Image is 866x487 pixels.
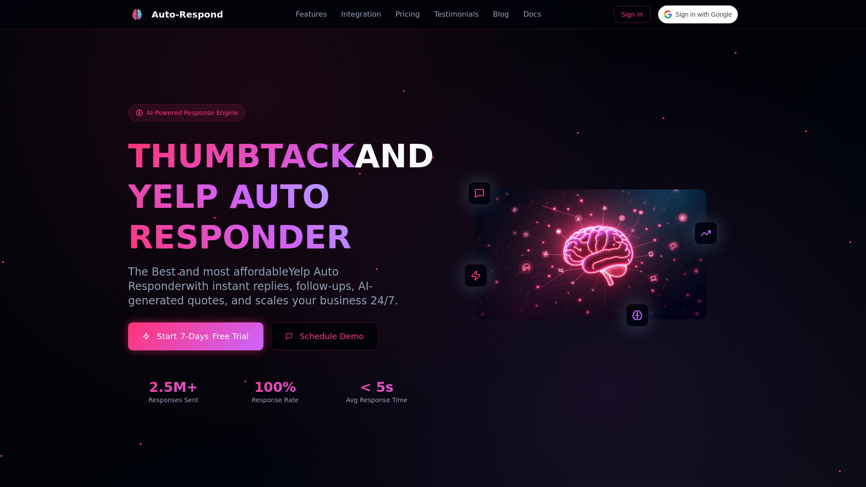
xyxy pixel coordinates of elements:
img: AI Neural Network Brain [475,189,706,319]
div: < 5s [332,379,422,395]
a: Pricing [396,9,420,20]
img: Auto-Respond Logo [132,9,143,20]
a: Docs [523,9,541,20]
span: 7-Days [180,330,209,343]
div: Avg Response Time [332,395,422,404]
span: THUMBTACK [128,137,355,175]
a: Blog [493,9,509,20]
span: Yelp Auto Responder [128,266,339,293]
div: Sign in with Google [658,5,738,23]
a: Auto-Respond LogoAuto-Respond [128,5,223,23]
a: Testimonials [434,9,479,20]
p: The Best and most affordable with instant replies, follow-ups, AI-generated quotes, and scales yo... [128,265,422,308]
span: AI-Powered Response Engine [147,108,238,117]
button: Schedule Demo [271,322,379,350]
iframe: Sign in with Google Button [654,23,742,42]
span: Sign in with Google [676,10,732,19]
div: 2.5M+ [128,379,219,395]
div: Auto-Respond [152,8,223,21]
div: Responses Sent [128,395,219,404]
div: Response Rate [230,395,320,404]
div: 100% [230,379,320,395]
a: Start7-DaysFree Trial [128,322,263,350]
h1: YELP AUTO RESPONDER [128,176,422,257]
a: Features [296,9,327,20]
a: Integration [341,9,381,20]
span: AND [355,137,434,175]
a: Sign In [614,6,651,23]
